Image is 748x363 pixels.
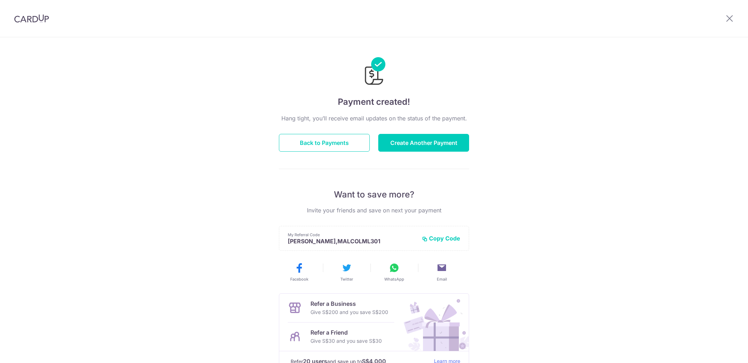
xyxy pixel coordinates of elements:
button: Facebook [278,262,320,282]
h4: Payment created! [279,96,469,108]
p: Hang tight, you’ll receive email updates on the status of the payment. [279,114,469,123]
button: Copy Code [422,235,460,242]
p: Give S$200 and you save S$200 [310,308,388,316]
p: Give S$30 and you save S$30 [310,337,382,345]
span: Email [437,276,447,282]
button: Twitter [326,262,368,282]
img: Refer [397,294,469,351]
p: [PERSON_NAME],MALCOLML301 [288,238,416,245]
button: Back to Payments [279,134,370,152]
p: Refer a Business [310,299,388,308]
p: Invite your friends and save on next your payment [279,206,469,215]
span: Facebook [290,276,308,282]
img: CardUp [14,14,49,23]
button: Email [421,262,463,282]
p: Want to save more? [279,189,469,200]
p: My Referral Code [288,232,416,238]
button: WhatsApp [373,262,415,282]
img: Payments [363,57,385,87]
p: Refer a Friend [310,328,382,337]
button: Create Another Payment [378,134,469,152]
span: WhatsApp [384,276,404,282]
span: Twitter [340,276,353,282]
